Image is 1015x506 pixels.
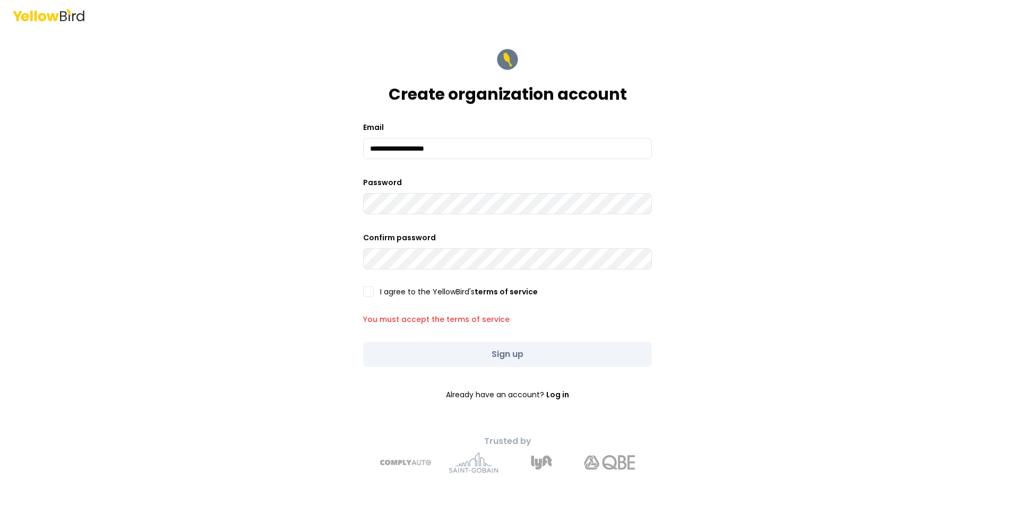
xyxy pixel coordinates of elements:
p: You must accept the terms of service [363,314,652,325]
h1: Create organization account [389,85,627,104]
label: Password [363,177,402,188]
label: Confirm password [363,232,436,243]
p: Trusted by [363,435,652,448]
label: Email [363,122,384,133]
label: I agree to the YellowBird's [380,288,538,295]
p: Already have an account? [363,384,652,405]
a: Log in [546,384,569,405]
a: terms of service [475,286,538,297]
